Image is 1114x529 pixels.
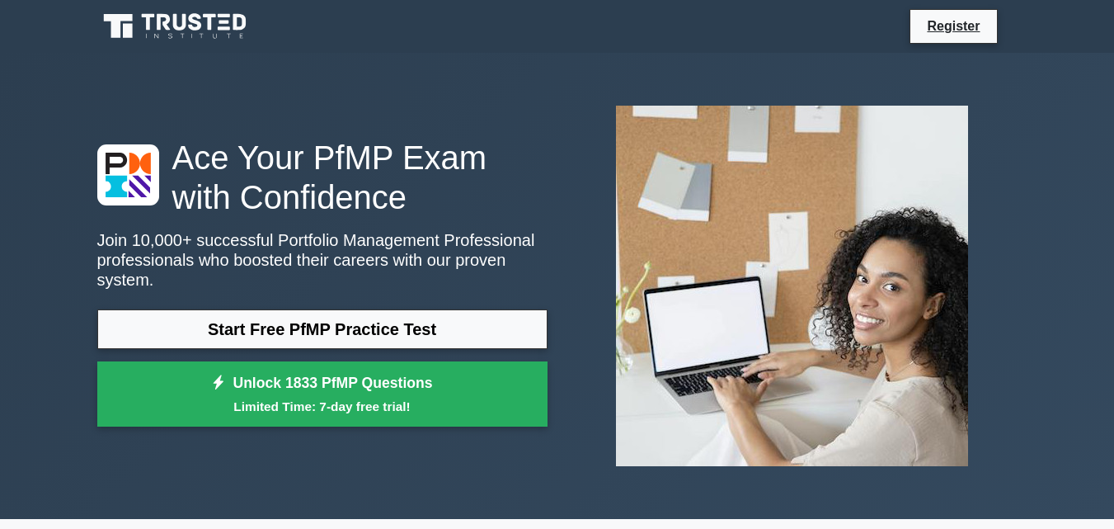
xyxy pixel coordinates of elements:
[917,16,989,36] a: Register
[97,138,548,217] h1: Ace Your PfMP Exam with Confidence
[97,230,548,290] p: Join 10,000+ successful Portfolio Management Professional professionals who boosted their careers...
[97,361,548,427] a: Unlock 1833 PfMP QuestionsLimited Time: 7-day free trial!
[97,309,548,349] a: Start Free PfMP Practice Test
[118,397,527,416] small: Limited Time: 7-day free trial!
